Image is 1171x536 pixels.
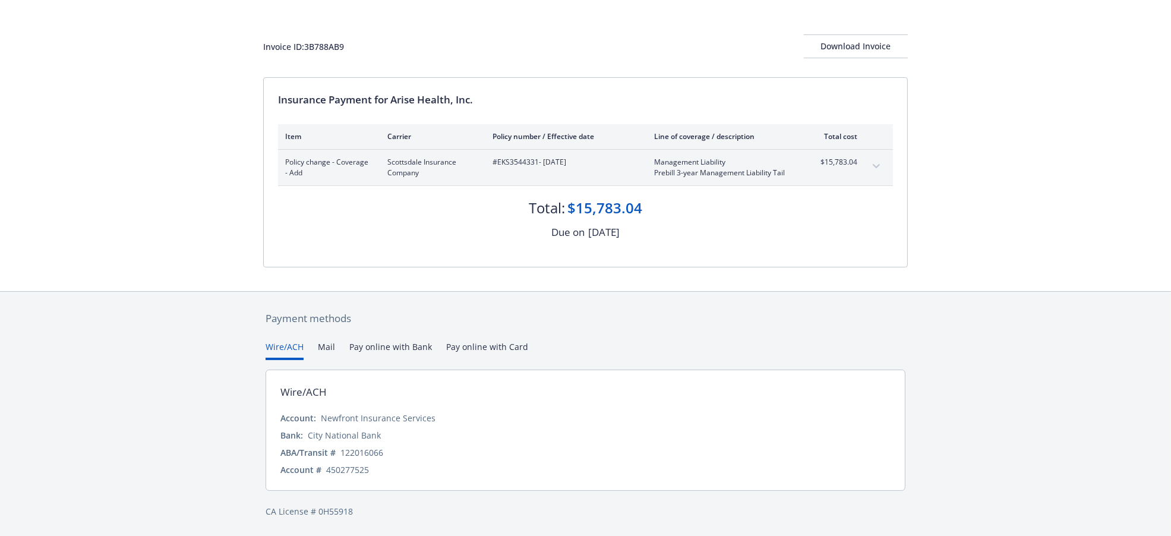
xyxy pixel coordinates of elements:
[387,131,474,141] div: Carrier
[280,446,336,459] div: ABA/Transit #
[278,150,893,185] div: Policy change - Coverage - AddScottsdale Insurance Company#EKS3544331- [DATE]Management Liability...
[551,225,585,240] div: Due on
[349,340,432,360] button: Pay online with Bank
[285,131,368,141] div: Item
[529,198,565,218] div: Total:
[266,311,905,326] div: Payment methods
[318,340,335,360] button: Mail
[804,35,908,58] div: Download Invoice
[446,340,528,360] button: Pay online with Card
[588,225,620,240] div: [DATE]
[813,157,857,168] span: $15,783.04
[387,157,474,178] span: Scottsdale Insurance Company
[340,446,383,459] div: 122016066
[280,464,321,476] div: Account #
[266,340,304,360] button: Wire/ACH
[263,40,344,53] div: Invoice ID: 3B788AB9
[280,384,327,400] div: Wire/ACH
[867,157,886,176] button: expand content
[493,131,635,141] div: Policy number / Effective date
[278,92,893,108] div: Insurance Payment for Arise Health, Inc.
[654,157,794,178] span: Management LiabilityPrebill 3-year Management Liability Tail
[321,412,435,424] div: Newfront Insurance Services
[266,505,905,518] div: CA License # 0H55918
[285,157,368,178] span: Policy change - Coverage - Add
[813,131,857,141] div: Total cost
[804,34,908,58] button: Download Invoice
[280,412,316,424] div: Account:
[493,157,635,168] span: #EKS3544331 - [DATE]
[326,464,369,476] div: 450277525
[654,168,794,178] span: Prebill 3-year Management Liability Tail
[567,198,642,218] div: $15,783.04
[654,157,794,168] span: Management Liability
[308,429,381,442] div: City National Bank
[654,131,794,141] div: Line of coverage / description
[280,429,303,442] div: Bank:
